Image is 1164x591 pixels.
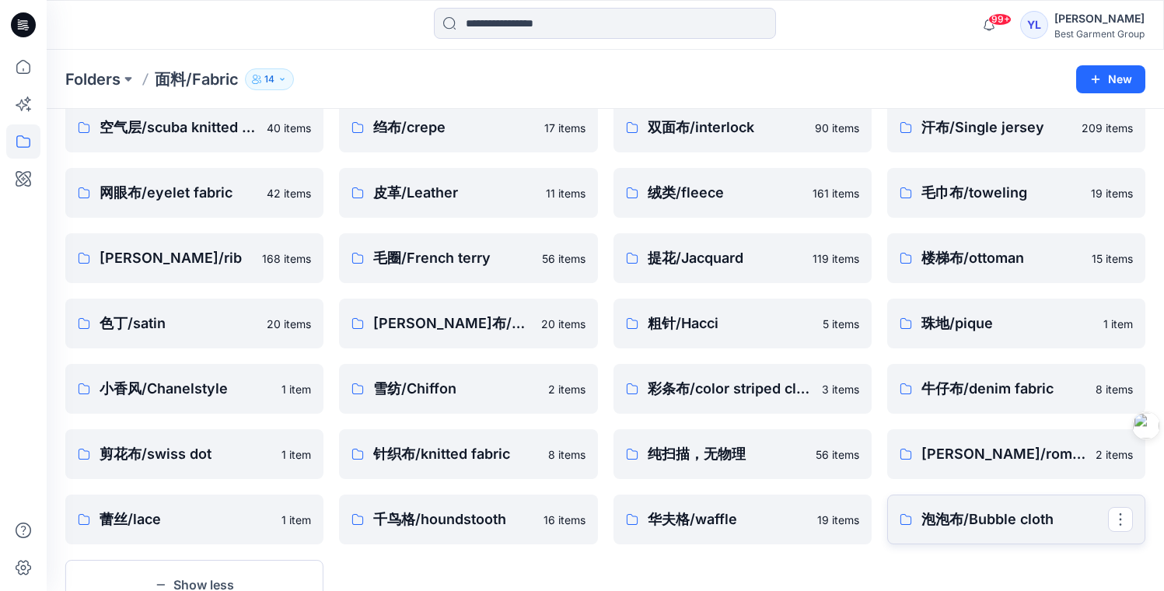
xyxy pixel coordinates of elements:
[155,68,239,90] p: 面料/Fabric
[1103,316,1133,332] p: 1 item
[613,168,872,218] a: 绒类/fleece161 items
[65,68,121,90] a: Folders
[921,313,1094,334] p: 珠地/pique
[1054,9,1145,28] div: [PERSON_NAME]
[281,381,311,397] p: 1 item
[813,185,859,201] p: 161 items
[339,168,597,218] a: 皮革/Leather11 items
[548,381,585,397] p: 2 items
[1091,185,1133,201] p: 19 items
[648,443,806,465] p: 纯扫描，无物理
[887,168,1145,218] a: 毛巾布/toweling19 items
[813,250,859,267] p: 119 items
[100,117,257,138] p: 空气层/scuba knitted fabric
[100,247,253,269] p: [PERSON_NAME]/rib
[887,495,1145,544] a: 泡泡布/Bubble cloth
[544,120,585,136] p: 17 items
[648,182,803,204] p: 绒类/fleece
[1092,250,1133,267] p: 15 items
[339,429,597,479] a: 针织布/knitted fabric8 items
[648,117,806,138] p: 双面布/interlock
[373,182,536,204] p: 皮革/Leather
[281,446,311,463] p: 1 item
[339,233,597,283] a: 毛圈/French terry56 items
[613,495,872,544] a: 华夫格/waffle19 items
[546,185,585,201] p: 11 items
[65,168,323,218] a: 网眼布/eyelet fabric42 items
[548,446,585,463] p: 8 items
[65,103,323,152] a: 空气层/scuba knitted fabric40 items
[65,233,323,283] a: [PERSON_NAME]/rib168 items
[267,185,311,201] p: 42 items
[921,117,1072,138] p: 汗布/Single jersey
[613,429,872,479] a: 纯扫描，无物理56 items
[373,509,533,530] p: 千鸟格/houndstooth
[887,103,1145,152] a: 汗布/Single jersey209 items
[887,299,1145,348] a: 珠地/pique1 item
[542,250,585,267] p: 56 items
[339,103,597,152] a: 绉布/crepe17 items
[648,509,808,530] p: 华夫格/waffle
[100,378,272,400] p: 小香风/Chanelstyle
[267,316,311,332] p: 20 items
[339,364,597,414] a: 雪纺/Chiffon2 items
[541,316,585,332] p: 20 items
[100,313,257,334] p: 色丁/satin
[1054,28,1145,40] div: Best Garment Group
[373,247,532,269] p: 毛圈/French terry
[822,381,859,397] p: 3 items
[887,233,1145,283] a: 楼梯布/ottoman15 items
[921,509,1108,530] p: 泡泡布/Bubble cloth
[1096,381,1133,397] p: 8 items
[613,364,872,414] a: 彩条布/color striped cloth3 items
[339,299,597,348] a: [PERSON_NAME]布/woven fabric20 items
[613,233,872,283] a: 提花/Jacquard119 items
[264,71,274,88] p: 14
[373,313,531,334] p: [PERSON_NAME]布/woven fabric
[817,512,859,528] p: 19 items
[373,378,538,400] p: 雪纺/Chiffon
[613,299,872,348] a: 粗针/Hacci5 items
[281,512,311,528] p: 1 item
[816,446,859,463] p: 56 items
[100,182,257,204] p: 网眼布/eyelet fabric
[245,68,294,90] button: 14
[887,364,1145,414] a: 牛仔布/denim fabric8 items
[339,495,597,544] a: 千鸟格/houndstooth16 items
[823,316,859,332] p: 5 items
[544,512,585,528] p: 16 items
[648,378,813,400] p: 彩条布/color striped cloth
[373,117,534,138] p: 绉布/crepe
[267,120,311,136] p: 40 items
[648,247,803,269] p: 提花/Jacquard
[921,182,1082,204] p: 毛巾布/toweling
[1096,446,1133,463] p: 2 items
[1020,11,1048,39] div: YL
[921,378,1086,400] p: 牛仔布/denim fabric
[100,443,272,465] p: 剪花布/swiss dot
[988,13,1012,26] span: 99+
[65,429,323,479] a: 剪花布/swiss dot1 item
[373,443,538,465] p: 针织布/knitted fabric
[887,429,1145,479] a: [PERSON_NAME]/roman cloth2 items
[100,509,272,530] p: 蕾丝/lace
[921,443,1086,465] p: [PERSON_NAME]/roman cloth
[65,299,323,348] a: 色丁/satin20 items
[65,495,323,544] a: 蕾丝/lace1 item
[613,103,872,152] a: 双面布/interlock90 items
[815,120,859,136] p: 90 items
[921,247,1082,269] p: 楼梯布/ottoman
[1082,120,1133,136] p: 209 items
[648,313,813,334] p: 粗针/Hacci
[65,364,323,414] a: 小香风/Chanelstyle1 item
[1076,65,1145,93] button: New
[262,250,311,267] p: 168 items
